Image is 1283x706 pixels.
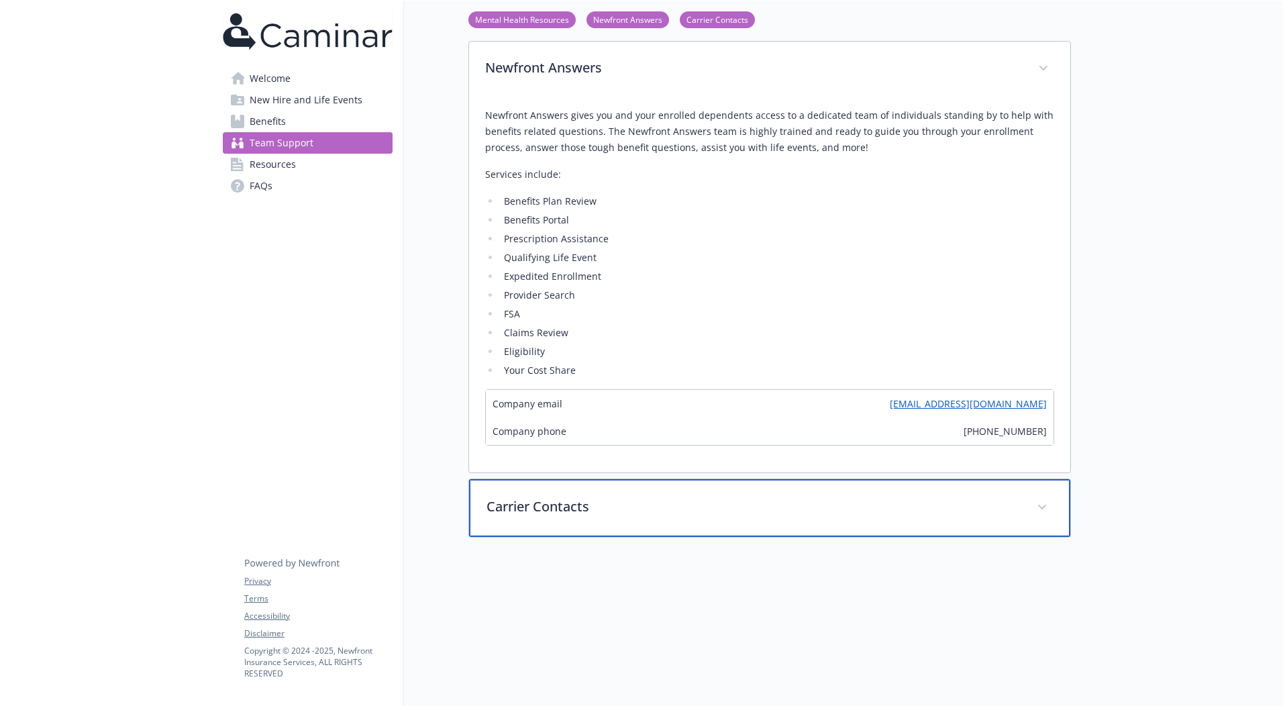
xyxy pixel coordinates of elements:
[500,231,1054,247] li: Prescription Assistance​
[964,424,1047,438] span: [PHONE_NUMBER]
[250,154,296,175] span: Resources
[469,97,1070,472] div: Newfront Answers
[485,166,1054,183] p: Services include:​​
[223,175,393,197] a: FAQs
[500,344,1054,360] li: Eligibility​
[500,212,1054,228] li: Benefits Portal​
[469,479,1070,537] div: Carrier Contacts
[250,68,291,89] span: Welcome
[500,362,1054,379] li: Your Cost Share​
[680,13,755,26] a: Carrier Contacts
[493,397,562,411] span: Company email
[500,193,1054,209] li: Benefits Plan Review​
[244,645,392,679] p: Copyright © 2024 - 2025 , Newfront Insurance Services, ALL RIGHTS RESERVED
[244,575,392,587] a: Privacy
[500,287,1054,303] li: Provider Search​
[486,497,1021,517] p: Carrier Contacts
[890,397,1047,411] a: [EMAIL_ADDRESS][DOMAIN_NAME]
[250,175,272,197] span: FAQs
[469,42,1070,97] div: Newfront Answers
[485,107,1054,156] p: Newfront Answers gives you and your enrolled dependents access to a dedicated team of individuals...
[500,250,1054,266] li: Qualifying Life Event​
[244,610,392,622] a: Accessibility
[223,89,393,111] a: New Hire and Life Events
[250,111,286,132] span: Benefits
[244,593,392,605] a: Terms
[250,89,362,111] span: New Hire and Life Events
[493,424,566,438] span: Company phone
[500,268,1054,285] li: Expedited Enrollment​
[250,132,313,154] span: Team Support
[500,306,1054,322] li: FSA​
[223,111,393,132] a: Benefits
[223,132,393,154] a: Team Support
[586,13,669,26] a: Newfront Answers
[500,325,1054,341] li: Claims Review​
[223,68,393,89] a: Welcome
[485,58,1022,78] p: Newfront Answers
[244,627,392,640] a: Disclaimer
[223,154,393,175] a: Resources
[468,13,576,26] a: Mental Health Resources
